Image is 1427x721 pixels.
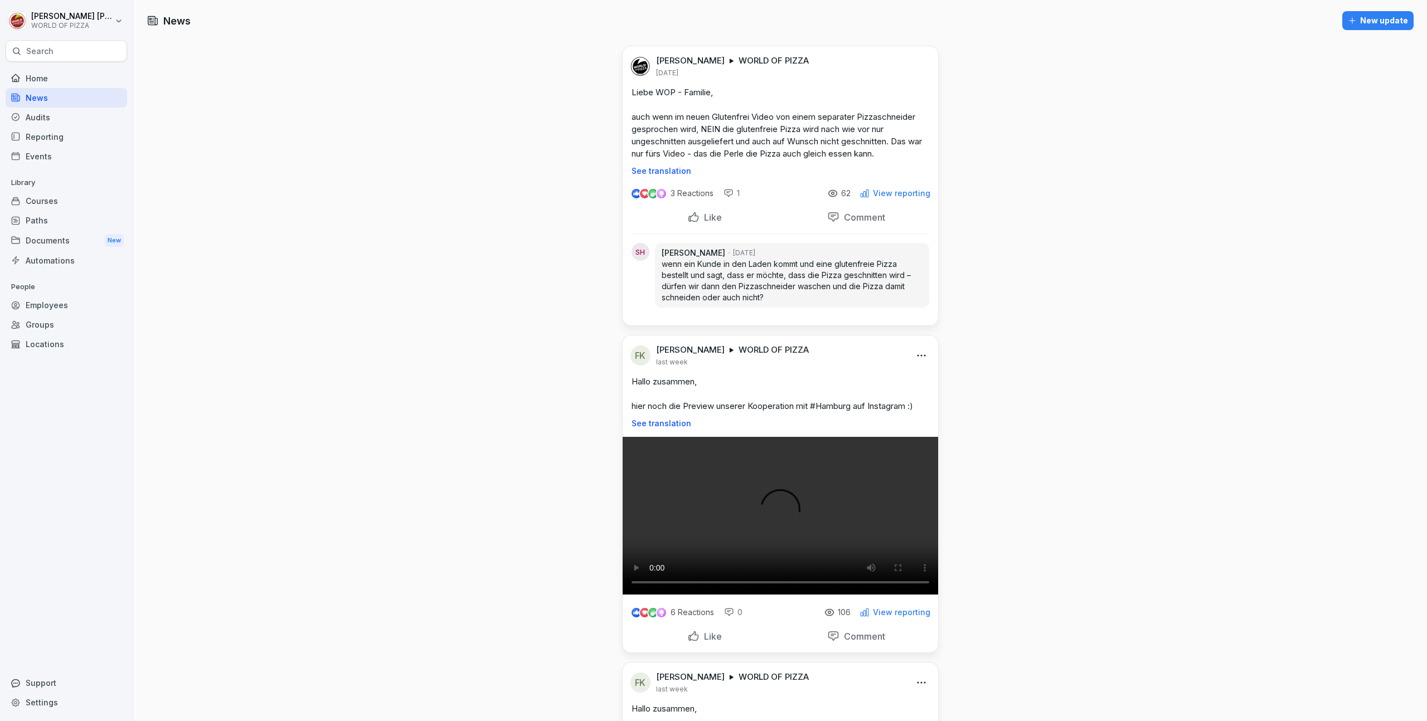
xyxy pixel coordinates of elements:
a: Groups [6,315,127,334]
div: 1 [724,188,740,199]
p: [PERSON_NAME] [656,55,725,66]
img: love [640,189,649,198]
p: last week [656,358,688,367]
img: like [632,189,640,198]
p: 62 [841,189,851,198]
div: New update [1348,14,1408,27]
p: 6 Reactions [671,608,714,617]
a: Employees [6,295,127,315]
p: last week [656,685,688,694]
p: [PERSON_NAME] [662,247,725,259]
p: WORLD OF PIZZA [739,671,809,683]
a: Automations [6,251,127,270]
img: inspiring [657,188,666,198]
p: WORLD OF PIZZA [739,344,809,355]
p: Comment [839,631,885,642]
p: 106 [838,608,851,617]
p: Liebe WOP - Familie, auch wenn im neuen Glutenfrei Video von einem separater Pizzaschneider gespr... [632,86,929,160]
img: inspiring [657,607,666,617]
p: WORLD OF PIZZA [31,22,113,30]
p: See translation [632,167,929,176]
img: like [632,608,640,617]
button: New update [1342,11,1414,30]
h1: News [163,13,191,28]
p: WORLD OF PIZZA [739,55,809,66]
p: Like [700,631,722,642]
p: Like [700,212,722,223]
p: [PERSON_NAME] [656,671,725,683]
img: kkjmddf1tbwfmfasv7mb0vpo.png [630,56,651,76]
p: [PERSON_NAME] [PERSON_NAME] [31,12,113,21]
div: New [105,234,124,247]
a: Locations [6,334,127,354]
p: View reporting [873,189,930,198]
p: View reporting [873,608,930,617]
img: celebrate [648,608,658,617]
a: Paths [6,211,127,230]
a: Settings [6,693,127,712]
p: Comment [839,212,885,223]
a: Home [6,69,127,88]
a: DocumentsNew [6,230,127,251]
div: SH [632,243,649,261]
p: Hallo zusammen, hier noch die Preview unserer Kooperation mit #Hamburg auf Instagram :) [632,376,929,412]
p: [DATE] [656,69,678,77]
div: FK [630,673,651,693]
p: People [6,278,127,296]
p: Library [6,174,127,192]
p: 3 Reactions [671,189,713,198]
p: [DATE] [733,248,755,258]
a: Audits [6,108,127,127]
div: FK [630,345,651,366]
a: Events [6,147,127,166]
div: Support [6,673,127,693]
img: love [640,608,649,617]
p: wenn ein Kunde in den Laden kommt und eine glutenfreie Pizza bestellt und sagt, dass er möchte, d... [662,259,923,303]
a: Reporting [6,127,127,147]
p: [PERSON_NAME] [656,344,725,355]
div: 0 [724,607,742,618]
a: Courses [6,191,127,211]
div: Documents [6,230,127,251]
img: celebrate [648,189,658,198]
p: See translation [632,419,929,428]
a: News [6,88,127,108]
p: Search [26,46,54,57]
